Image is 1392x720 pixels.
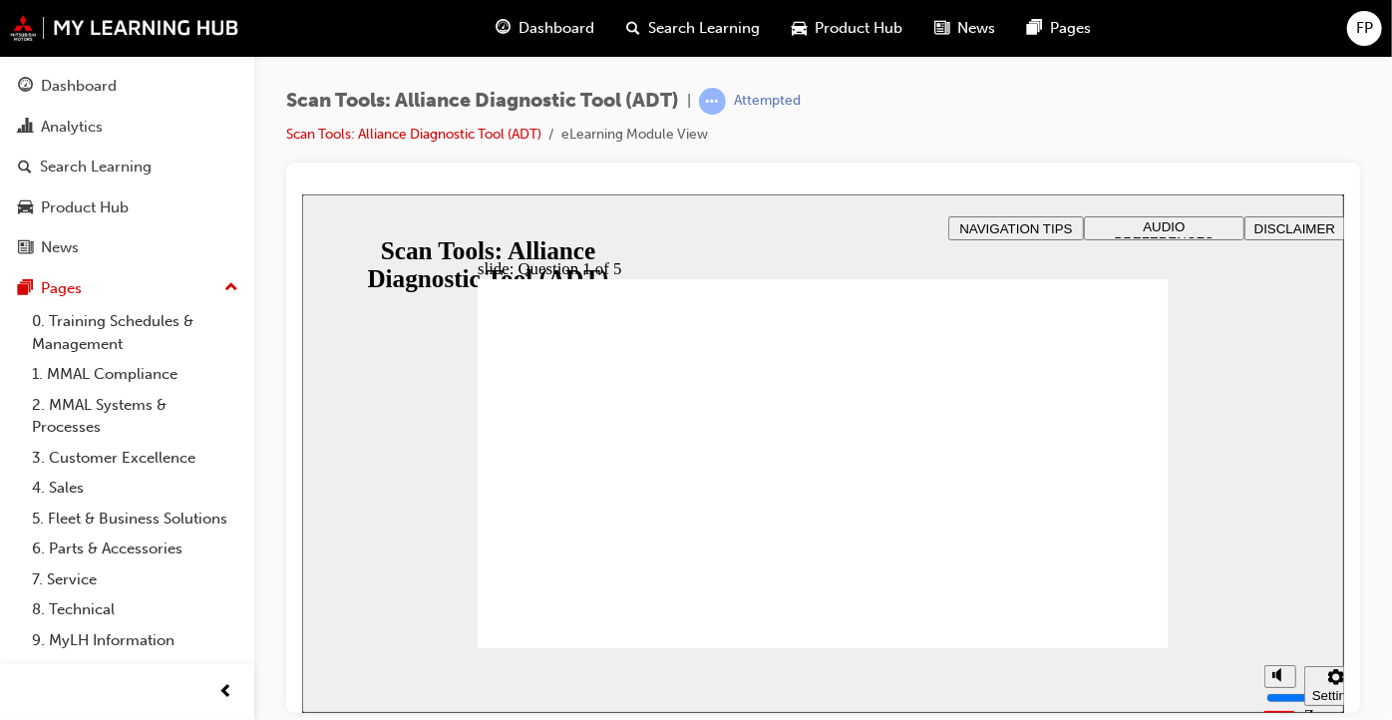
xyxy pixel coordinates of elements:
[8,109,246,146] a: Analytics
[8,270,246,307] button: Pages
[24,655,246,686] a: All Pages
[8,64,246,270] button: DashboardAnalyticsSearch LearningProduct HubNews
[8,68,246,105] a: Dashboard
[964,496,1093,512] input: volume
[41,236,79,259] div: News
[952,454,1032,519] div: miscellaneous controls
[18,280,33,298] span: pages-icon
[219,680,234,705] span: prev-icon
[24,625,246,656] a: 9. MyLH Information
[24,390,246,443] a: 2. MMAL Systems & Processes
[18,239,33,257] span: news-icon
[687,90,691,113] span: |
[480,8,610,49] a: guage-iconDashboard
[40,156,152,179] div: Search Learning
[18,119,33,137] span: chart-icon
[1027,16,1042,41] span: pages-icon
[918,8,1011,49] a: news-iconNews
[18,199,33,217] span: car-icon
[1011,8,1107,49] a: pages-iconPages
[1002,472,1066,512] button: Settings
[734,92,801,111] div: Attempted
[8,189,246,226] a: Product Hub
[648,17,760,40] span: Search Learning
[792,16,807,41] span: car-icon
[610,8,776,49] a: search-iconSearch Learning
[1002,512,1042,570] label: Zoom to fit
[24,443,246,474] a: 3. Customer Excellence
[815,17,902,40] span: Product Hub
[41,116,103,139] div: Analytics
[519,17,594,40] span: Dashboard
[41,196,129,219] div: Product Hub
[657,27,770,42] span: NAVIGATION TIPS
[942,22,1043,46] button: DISCLAIMER
[24,359,246,390] a: 1. MMAL Compliance
[962,471,994,494] button: Mute (Ctrl+Alt+M)
[782,22,942,46] button: AUDIO PREFERENCES
[957,17,995,40] span: News
[24,504,246,535] a: 5. Fleet & Business Solutions
[1347,11,1382,46] button: FP
[561,124,708,147] li: eLearning Module View
[496,16,511,41] span: guage-icon
[1356,17,1373,40] span: FP
[776,8,918,49] a: car-iconProduct Hub
[24,594,246,625] a: 8. Technical
[1010,494,1058,509] div: Settings
[699,88,726,115] span: learningRecordVerb_ATTEMPT-icon
[934,16,949,41] span: news-icon
[224,275,238,301] span: up-icon
[626,16,640,41] span: search-icon
[41,277,82,300] div: Pages
[18,78,33,96] span: guage-icon
[24,534,246,564] a: 6. Parts & Accessories
[41,75,117,98] div: Dashboard
[952,27,1033,42] span: DISCLAIMER
[286,90,679,113] span: Scan Tools: Alliance Diagnostic Tool (ADT)
[24,564,246,595] a: 7. Service
[646,22,782,46] button: NAVIGATION TIPS
[24,473,246,504] a: 4. Sales
[8,229,246,266] a: News
[1050,17,1091,40] span: Pages
[10,15,239,41] img: mmal
[18,159,32,177] span: search-icon
[813,25,912,55] span: AUDIO PREFERENCES
[24,306,246,359] a: 0. Training Schedules & Management
[286,126,541,143] a: Scan Tools: Alliance Diagnostic Tool (ADT)
[8,149,246,185] a: Search Learning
